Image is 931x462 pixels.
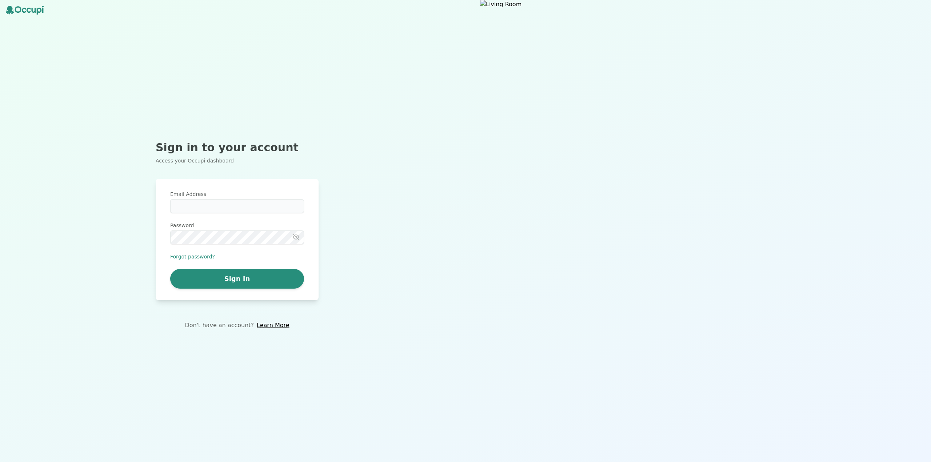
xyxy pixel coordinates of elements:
[185,321,254,330] p: Don't have an account?
[156,141,319,154] h2: Sign in to your account
[170,190,304,198] label: Email Address
[156,157,319,164] p: Access your Occupi dashboard
[257,321,289,330] a: Learn More
[170,253,215,260] button: Forgot password?
[170,222,304,229] label: Password
[170,269,304,289] button: Sign In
